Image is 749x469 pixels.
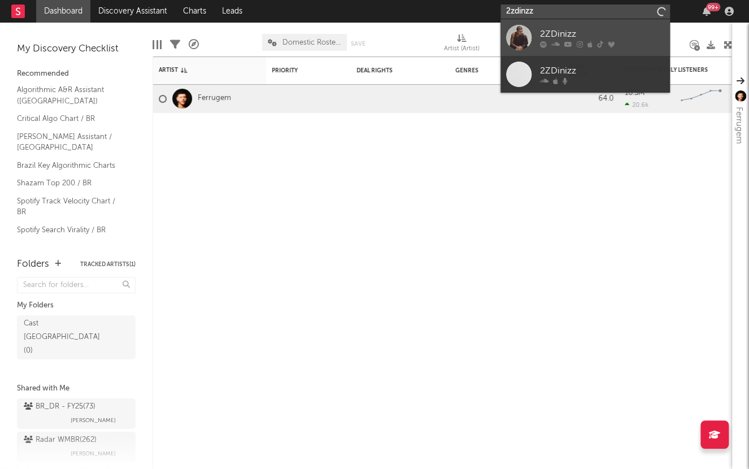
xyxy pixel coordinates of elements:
[676,85,726,113] svg: Chart title
[500,5,670,19] input: Search for artists
[198,94,231,103] a: Ferrugem
[500,56,670,93] a: 2ZDinizz
[540,27,664,41] div: 2ZDinizz
[189,28,199,61] div: A&R Pipeline
[153,28,162,61] div: Edit Columns
[455,67,529,74] div: Genres
[17,398,136,429] a: BR_DR - FY25(73)[PERSON_NAME]
[17,299,136,312] div: My Folders
[17,177,124,189] a: Shazam Top 200 / BR
[444,42,480,56] div: Artist (Artist)
[732,107,746,144] div: Ferrugem
[24,433,97,447] div: Radar WMBR ( 262 )
[71,414,116,427] span: [PERSON_NAME]
[17,159,124,172] a: Brazil Key Algorithmic Charts
[17,195,124,218] a: Spotify Track Velocity Chart / BR
[159,67,243,73] div: Artist
[24,400,95,414] div: BR_DR - FY25 ( 73 )
[703,7,711,16] button: 99+
[272,67,317,74] div: Priority
[17,42,136,56] div: My Discovery Checklist
[17,277,136,293] input: Search for folders...
[24,317,103,358] div: Cast [GEOGRAPHIC_DATA] ( 0 )
[568,92,613,106] div: 64.0
[351,41,365,47] button: Save
[170,28,180,61] div: Filters
[17,432,136,462] a: Radar WMBR(262)[PERSON_NAME]
[706,3,720,11] div: 99 +
[500,19,670,56] a: 2ZDinizz
[17,131,124,154] a: [PERSON_NAME] Assistant / [GEOGRAPHIC_DATA]
[80,262,136,267] button: Tracked Artists(1)
[17,315,136,359] a: Cast [GEOGRAPHIC_DATA](0)
[625,101,648,108] div: 20.6k
[17,382,136,396] div: Shared with Me
[17,258,49,271] div: Folders
[17,84,124,107] a: Algorithmic A&R Assistant ([GEOGRAPHIC_DATA])
[356,67,416,74] div: Deal Rights
[282,39,341,46] span: Domestic Roster Review - Priority
[444,28,480,61] div: Artist (Artist)
[625,89,645,97] div: 10.5M
[540,64,664,77] div: 2ZDinizz
[17,67,136,81] div: Recommended
[17,112,124,125] a: Critical Algo Chart / BR
[71,447,116,461] span: [PERSON_NAME]
[17,224,124,236] a: Spotify Search Virality / BR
